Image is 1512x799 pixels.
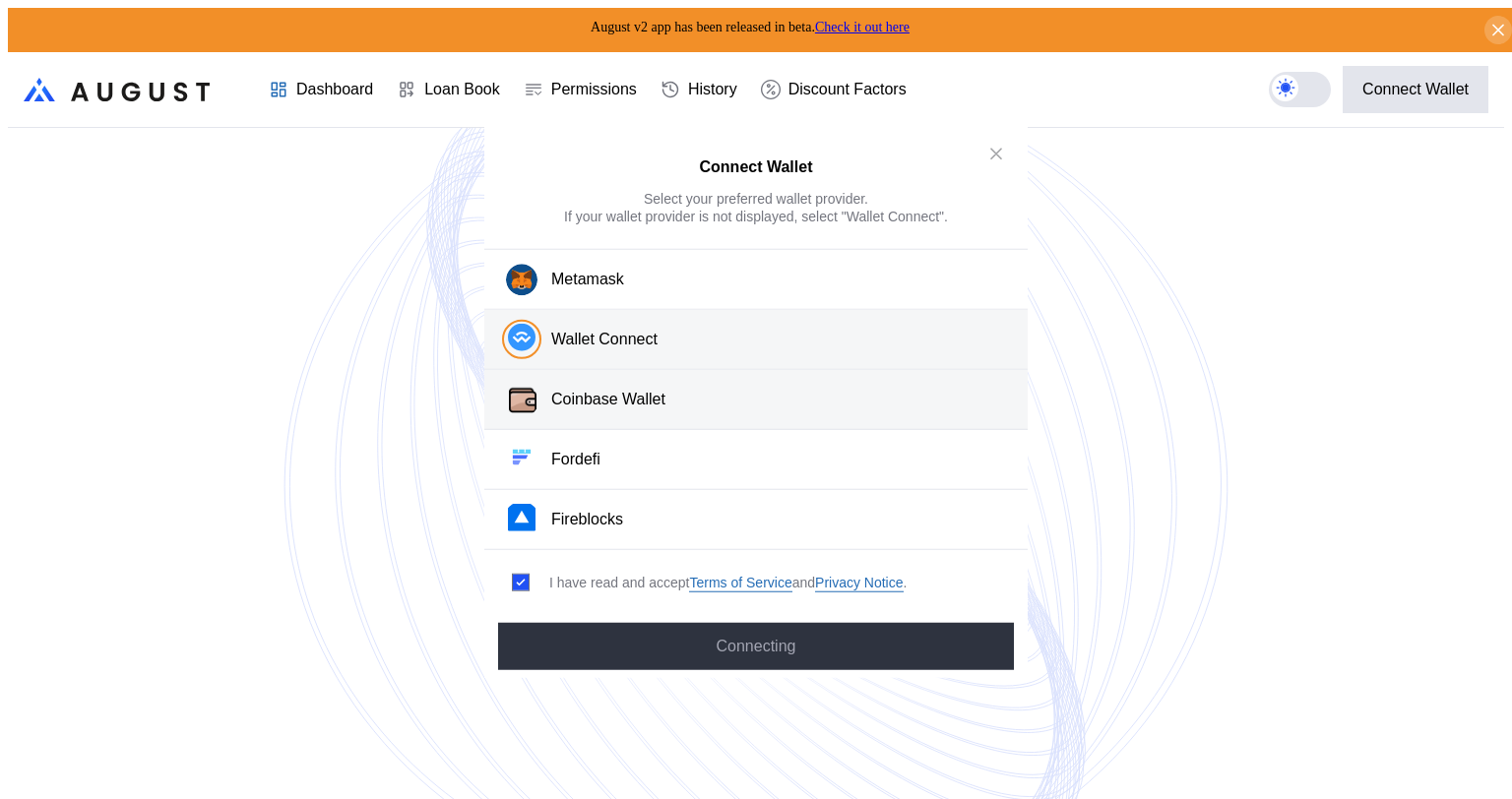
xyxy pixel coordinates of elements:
div: Connect Wallet [1362,81,1469,98]
div: I have read and accept . [549,574,907,592]
button: Coinbase WalletCoinbase Wallet [484,370,1028,430]
button: Metamask [484,249,1028,310]
div: Select your preferred wallet provider. [644,189,868,207]
div: Coinbase Wallet [551,389,665,409]
div: Fordefi [551,449,600,469]
button: Wallet Connect [484,310,1028,370]
div: Loan Book [424,81,500,98]
div: History [688,81,737,98]
img: Fireblocks [508,504,535,531]
button: close modal [980,138,1012,169]
div: Dashboard [296,81,373,98]
div: Discount Factors [788,81,907,98]
div: Metamask [551,269,624,289]
button: FireblocksFireblocks [484,490,1028,550]
img: Fordefi [508,444,535,471]
div: If your wallet provider is not displayed, select "Wallet Connect". [564,207,948,224]
img: Coinbase Wallet [506,384,539,417]
div: Wallet Connect [551,329,658,349]
button: FordefiFordefi [484,430,1028,490]
button: Connecting [498,622,1014,669]
div: Permissions [551,81,637,98]
span: and [792,574,815,591]
a: Privacy Notice [815,574,903,592]
h2: Connect Wallet [700,158,813,176]
a: Check it out here [815,20,910,34]
span: August v2 app has been released in beta. [591,20,910,34]
a: Terms of Service [689,574,791,592]
div: Fireblocks [551,509,623,529]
